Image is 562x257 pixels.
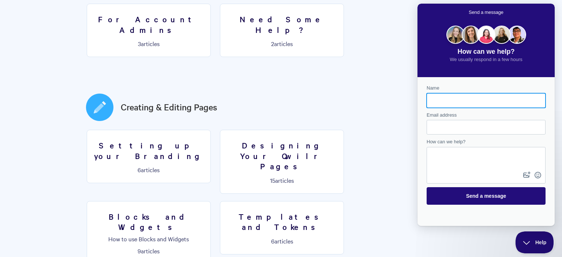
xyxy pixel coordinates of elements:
[271,39,274,48] span: 2
[516,231,555,253] iframe: Help Scout Beacon - Close
[91,166,206,173] p: articles
[271,237,274,245] span: 6
[220,201,344,254] a: Templates and Tokens 6articles
[138,39,141,48] span: 3
[225,140,339,171] h3: Designing Your Qwilr Pages
[138,166,141,174] span: 6
[87,4,211,57] a: For Account Admins 3articles
[225,14,339,35] h3: Need Some Help?
[138,247,141,255] span: 9
[91,247,206,254] p: articles
[91,211,206,232] h3: Blocks and Widgets
[225,177,339,184] p: articles
[220,130,344,194] a: Designing Your Qwilr Pages 15articles
[91,235,206,242] p: How to use Blocks and Widgets
[220,4,344,57] a: Need Some Help? 2articles
[225,238,339,244] p: articles
[121,101,217,114] a: Creating & Editing Pages
[91,40,206,47] p: articles
[225,211,339,232] h3: Templates and Tokens
[417,4,555,226] iframe: Help Scout Beacon - Live Chat, Contact Form, and Knowledge Base
[225,40,339,47] p: articles
[87,130,211,183] a: Setting up your Branding 6articles
[91,14,206,35] h3: For Account Admins
[270,176,275,184] span: 15
[91,140,206,161] h3: Setting up your Branding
